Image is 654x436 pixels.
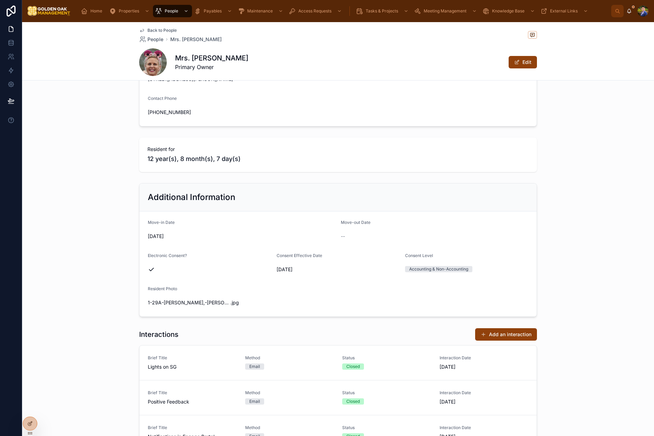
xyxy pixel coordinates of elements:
[148,398,237,405] span: Positive Feedback
[298,8,331,14] span: Access Requests
[245,425,334,430] span: Method
[409,266,468,272] div: Accounting & Non-Accounting
[550,8,578,14] span: External Links
[147,36,163,43] span: People
[147,154,529,164] span: 12 year(s), 8 month(s), 7 day(s)
[405,253,433,258] span: Consent Level
[147,28,177,33] span: Back to People
[148,286,177,291] span: Resident Photo
[148,192,235,203] h2: Additional Information
[79,5,107,17] a: Home
[249,363,260,370] div: Email
[170,36,222,43] a: Mrs. [PERSON_NAME]
[90,8,102,14] span: Home
[245,390,334,396] span: Method
[139,36,163,43] a: People
[140,345,537,380] a: Brief TitleLights on SGMethodEmailStatusClosedInteraction Date[DATE]
[107,5,153,17] a: Properties
[480,5,538,17] a: Knowledge Base
[424,8,467,14] span: Meeting Management
[140,380,537,415] a: Brief TitlePositive FeedbackMethodEmailStatusClosedInteraction Date[DATE]
[148,390,237,396] span: Brief Title
[153,5,192,17] a: People
[235,5,287,17] a: Maintenance
[538,5,592,17] a: External Links
[28,6,70,17] img: App logo
[148,253,187,258] span: Electronic Consent?
[175,63,248,71] span: Primary Owner
[247,8,273,14] span: Maintenance
[148,233,335,240] span: [DATE]
[412,5,480,17] a: Meeting Management
[204,8,222,14] span: Payables
[230,299,239,306] span: .jpg
[139,330,179,339] h1: Interactions
[175,53,248,63] h1: Mrs. [PERSON_NAME]
[139,28,177,33] a: Back to People
[277,253,322,258] span: Consent Effective Date
[119,8,139,14] span: Properties
[192,5,235,17] a: Payables
[342,355,431,361] span: Status
[76,3,611,19] div: scrollable content
[346,363,360,370] div: Closed
[492,8,525,14] span: Knowledge Base
[509,56,537,68] button: Edit
[342,390,431,396] span: Status
[366,8,398,14] span: Tasks & Projects
[148,96,177,101] span: Contact Phone
[440,363,529,370] span: [DATE]
[440,390,529,396] span: Interaction Date
[346,398,360,405] div: Closed
[147,146,529,153] span: Resident for
[475,328,537,341] button: Add an interaction
[354,5,412,17] a: Tasks & Projects
[165,8,178,14] span: People
[148,363,237,370] span: Lights on SG
[440,398,529,405] span: [DATE]
[341,220,371,225] span: Move-out Date
[148,355,237,361] span: Brief Title
[440,355,529,361] span: Interaction Date
[341,233,345,240] span: --
[245,355,334,361] span: Method
[287,5,345,17] a: Access Requests
[148,299,230,306] span: 1-29A-[PERSON_NAME],-[PERSON_NAME]
[277,266,400,273] span: [DATE]
[440,425,529,430] span: Interaction Date
[148,425,237,430] span: Brief Title
[342,425,431,430] span: Status
[148,220,175,225] span: Move-in Date
[148,109,271,116] span: [PHONE_NUMBER]
[249,398,260,405] div: Email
